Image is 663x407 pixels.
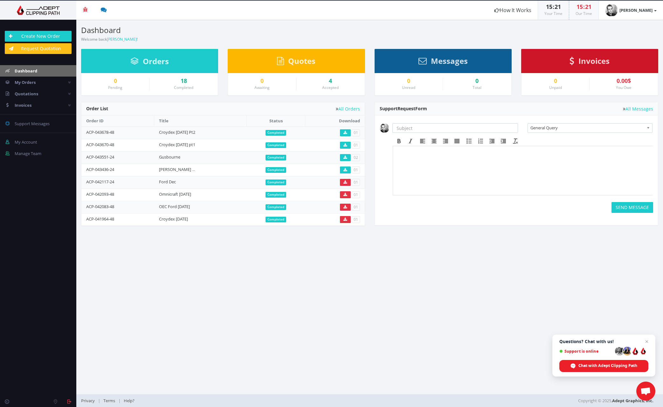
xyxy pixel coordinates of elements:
div: Bold [393,137,405,145]
span: Copyright © 2025, [578,397,653,404]
th: Status [247,115,305,126]
a: 18 [155,78,213,84]
a: ACP-043678-48 [86,129,114,135]
a: Ford Dec [159,179,176,185]
span: 15 [546,3,552,10]
div: Italic [405,137,416,145]
span: Completed [266,155,286,160]
div: Align left [417,137,428,145]
a: ACP-042117-24 [86,179,114,185]
span: Questions? Chat with us! [559,339,648,344]
div: Chat with Adept Clipping Path [559,360,648,372]
a: ACP-042083-48 [86,204,114,209]
div: 0 [380,78,438,84]
span: Chat with Adept Clipping Path [578,363,637,369]
div: 0 [86,78,145,84]
span: Completed [266,130,286,136]
a: Request Quotation [5,43,72,54]
a: Omnicraft [DATE] [159,191,191,197]
a: Orders [130,60,169,65]
span: Order List [86,105,108,112]
small: Welcome back ! [81,37,138,42]
small: Pending [108,85,122,90]
div: Increase indent [498,137,509,145]
small: Unpaid [549,85,562,90]
span: 21 [585,3,591,10]
a: ACP-043436-24 [86,166,114,172]
span: Invoices [578,56,610,66]
strong: [PERSON_NAME] [619,7,653,13]
a: All Messages [623,106,653,111]
a: All Orders [336,106,360,111]
small: Our Time [576,11,592,16]
span: Support Messages [15,121,50,126]
a: Create New Order [5,31,72,42]
span: Orders [143,56,169,66]
small: You Owe [616,85,632,90]
span: My Orders [15,79,36,85]
a: [PERSON_NAME] [107,37,137,42]
span: : [552,3,555,10]
div: Align right [440,137,451,145]
a: Help? [121,398,138,404]
a: Quotes [277,59,315,65]
a: ACP-043551-24 [86,154,114,160]
a: ACP-041964-48 [86,216,114,222]
a: Gusbourne [159,154,180,160]
div: Numbered list [475,137,486,145]
th: Order ID [81,115,154,126]
div: Justify [451,137,463,145]
div: Clear formatting [510,137,521,145]
input: Subject [392,123,518,133]
a: Croydex [DATE] pt1 [159,142,195,147]
a: 4 [301,78,360,84]
span: Quotations [15,91,38,97]
span: Completed [266,180,286,185]
a: Messages [418,59,468,65]
span: 21 [555,3,561,10]
button: SEND MESSAGE [611,202,653,213]
span: General Query [530,124,644,132]
a: ACP-043670-48 [86,142,114,147]
img: Adept Graphics [5,5,72,15]
span: Completed [266,204,286,210]
small: Unread [402,85,415,90]
th: Download [305,115,364,126]
img: 2ab0aa9f717f72c660226de08b2b9f5c [605,4,618,17]
div: Decrease indent [486,137,498,145]
span: Messages [431,56,468,66]
span: Close chat [643,338,651,345]
a: Invoices [570,59,610,65]
small: Completed [174,85,193,90]
span: Support Form [380,105,427,112]
a: 0 [233,78,291,84]
a: Adept Graphics, Inc. [612,398,653,404]
span: Dashboard [15,68,37,74]
div: Open chat [636,382,655,401]
small: Accepted [322,85,339,90]
a: Terms [100,398,118,404]
span: Completed [266,217,286,222]
th: Title [154,115,247,126]
a: ACP-042093-48 [86,191,114,197]
a: [PERSON_NAME] [599,1,663,20]
span: : [583,3,585,10]
span: 15 [577,3,583,10]
span: Completed [266,192,286,198]
small: Total [473,85,481,90]
span: Completed [266,142,286,148]
a: Privacy [81,398,98,404]
div: 0 [448,78,507,84]
span: Support is online [559,349,613,354]
img: 2ab0aa9f717f72c660226de08b2b9f5c [380,123,389,133]
div: Align center [428,137,440,145]
span: Manage Team [15,151,41,156]
a: 0 [526,78,585,84]
div: Bullet list [463,137,475,145]
span: Quotes [288,56,315,66]
span: Request [397,105,415,112]
small: Your Time [544,11,563,16]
